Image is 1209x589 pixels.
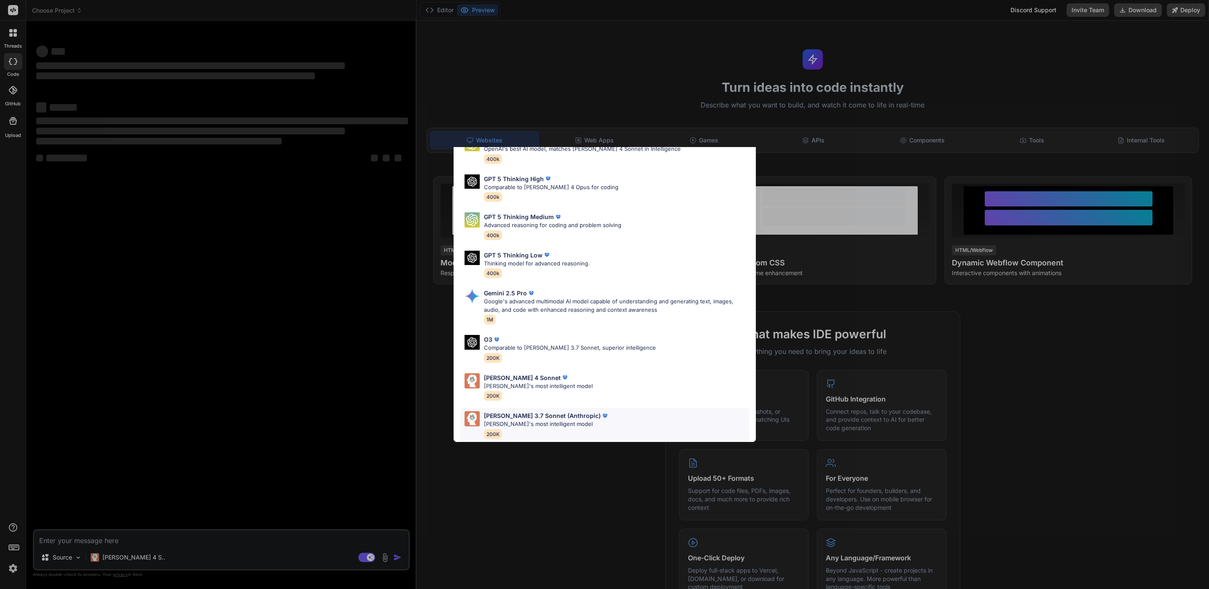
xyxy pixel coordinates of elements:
[484,174,544,183] p: GPT 5 Thinking High
[484,183,618,192] p: Comparable to [PERSON_NAME] 4 Opus for coding
[484,221,621,230] p: Advanced reasoning for coding and problem solving
[484,212,554,221] p: GPT 5 Thinking Medium
[484,154,502,164] span: 400k
[484,297,749,314] p: Google's advanced multimodal AI model capable of understanding and generating text, images, audio...
[484,260,590,268] p: Thinking model for advanced reasoning.
[492,335,501,344] img: premium
[601,412,609,420] img: premium
[465,373,480,388] img: Pick Models
[554,213,562,221] img: premium
[465,212,480,228] img: Pick Models
[484,411,601,420] p: [PERSON_NAME] 3.7 Sonnet (Anthropic)
[484,145,681,153] p: OpenAI's best AI model, matches [PERSON_NAME] 4 Sonnet in Intelligence
[484,373,561,382] p: [PERSON_NAME] 4 Sonnet
[484,268,502,278] span: 400k
[465,251,480,265] img: Pick Models
[484,289,527,297] p: Gemini 2.5 Pro
[465,411,480,426] img: Pick Models
[484,251,543,260] p: GPT 5 Thinking Low
[484,315,496,324] span: 1M
[561,373,569,382] img: premium
[544,174,552,183] img: premium
[465,335,480,350] img: Pick Models
[527,289,535,297] img: premium
[465,289,480,304] img: Pick Models
[484,420,609,428] p: [PERSON_NAME]'s most intelligent model
[484,429,502,439] span: 200K
[484,192,502,202] span: 400k
[484,335,492,344] p: O3
[484,391,502,401] span: 200K
[484,353,502,363] span: 200K
[484,344,656,352] p: Comparable to [PERSON_NAME] 3.7 Sonnet, superior intelligence
[465,174,480,189] img: Pick Models
[484,230,502,240] span: 400k
[543,251,551,259] img: premium
[484,382,593,391] p: [PERSON_NAME]'s most intelligent model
